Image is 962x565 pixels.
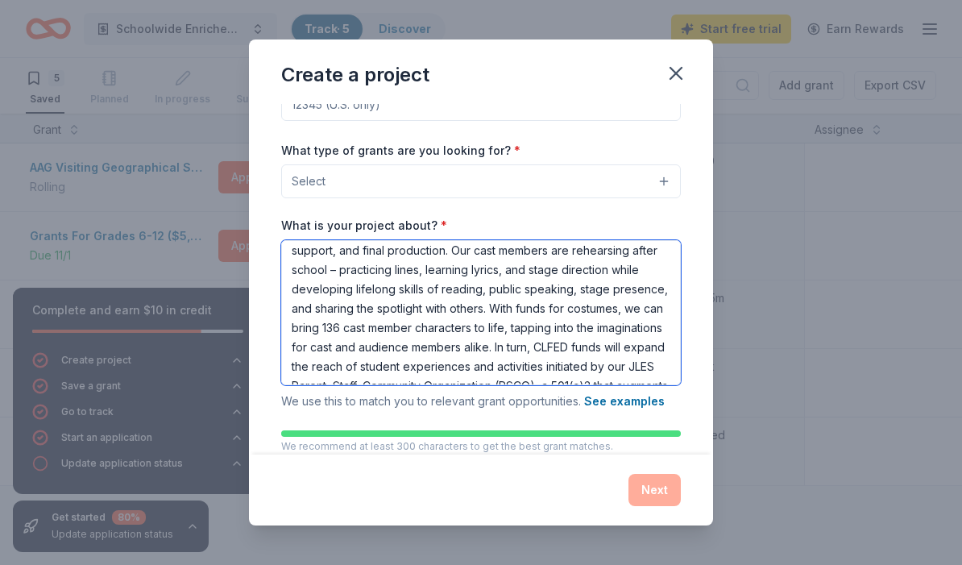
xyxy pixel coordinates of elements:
p: We recommend at least 300 characters to get the best grant matches. [281,440,681,453]
label: What is your project about? [281,218,447,234]
textarea: [PERSON_NAME][GEOGRAPHIC_DATA] (JLES), formerly [GEOGRAPHIC_DATA], is a Title I school serving ov... [281,240,681,385]
input: 12345 (U.S. only) [281,89,681,121]
span: Select [292,172,326,191]
div: Create a project [281,62,429,88]
button: Select [281,164,681,198]
label: What type of grants are you looking for? [281,143,520,159]
span: We use this to match you to relevant grant opportunities. [281,394,665,408]
button: See examples [584,392,665,411]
